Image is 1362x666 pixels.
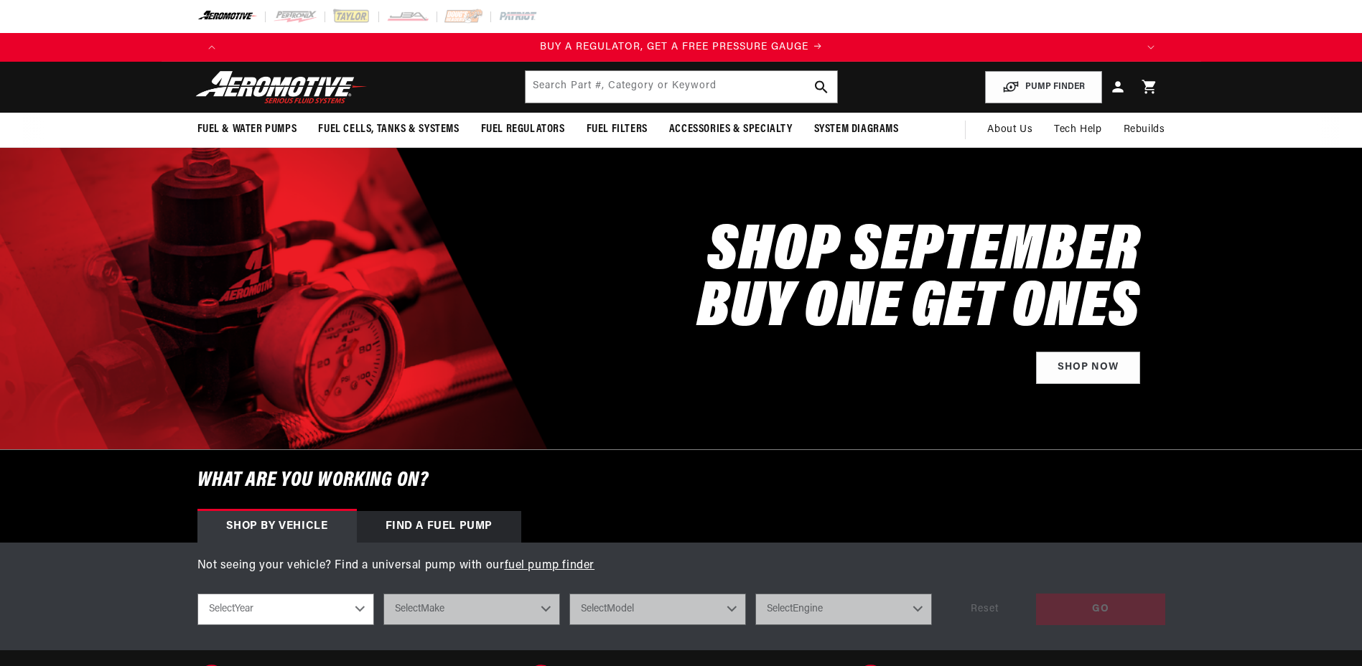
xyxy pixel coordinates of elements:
[197,122,297,137] span: Fuel & Water Pumps
[162,450,1201,511] h6: What are you working on?
[569,594,746,625] select: Model
[587,122,648,137] span: Fuel Filters
[814,122,899,137] span: System Diagrams
[987,124,1032,135] span: About Us
[985,71,1102,103] button: PUMP FINDER
[505,560,595,571] a: fuel pump finder
[1124,122,1165,138] span: Rebuilds
[526,71,837,103] input: Search by Part Number, Category or Keyword
[226,39,1137,55] div: Announcement
[192,70,371,104] img: Aeromotive
[318,122,459,137] span: Fuel Cells, Tanks & Systems
[226,39,1137,55] a: BUY A REGULATOR, GET A FREE PRESSURE GAUGE
[1036,352,1140,384] a: Shop Now
[197,33,226,62] button: Translation missing: en.sections.announcements.previous_announcement
[197,511,357,543] div: Shop by vehicle
[307,113,470,146] summary: Fuel Cells, Tanks & Systems
[383,594,560,625] select: Make
[1113,113,1176,147] summary: Rebuilds
[357,511,522,543] div: Find a Fuel Pump
[669,122,793,137] span: Accessories & Specialty
[803,113,910,146] summary: System Diagrams
[187,113,308,146] summary: Fuel & Water Pumps
[481,122,565,137] span: Fuel Regulators
[1137,33,1165,62] button: Translation missing: en.sections.announcements.next_announcement
[470,113,576,146] summary: Fuel Regulators
[576,113,658,146] summary: Fuel Filters
[658,113,803,146] summary: Accessories & Specialty
[1054,122,1101,138] span: Tech Help
[162,33,1201,62] slideshow-component: Translation missing: en.sections.announcements.announcement_bar
[226,39,1137,55] div: 1 of 4
[197,594,374,625] select: Year
[1043,113,1112,147] summary: Tech Help
[976,113,1043,147] a: About Us
[755,594,932,625] select: Engine
[806,71,837,103] button: search button
[540,42,808,52] span: BUY A REGULATOR, GET A FREE PRESSURE GAUGE
[697,225,1140,338] h2: SHOP SEPTEMBER BUY ONE GET ONES
[197,557,1165,576] p: Not seeing your vehicle? Find a universal pump with our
